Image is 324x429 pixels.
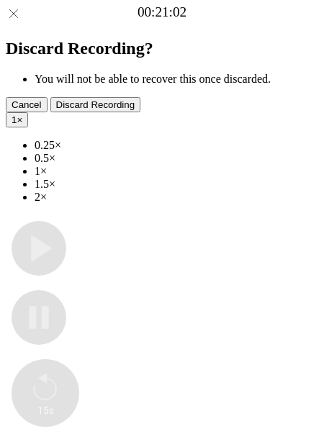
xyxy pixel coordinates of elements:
[35,178,318,191] li: 1.5×
[35,165,318,178] li: 1×
[35,73,318,86] li: You will not be able to recover this once discarded.
[35,152,318,165] li: 0.5×
[6,112,28,127] button: 1×
[6,97,48,112] button: Cancel
[138,4,186,20] a: 00:21:02
[50,97,141,112] button: Discard Recording
[35,139,318,152] li: 0.25×
[12,114,17,125] span: 1
[35,191,318,204] li: 2×
[6,39,318,58] h2: Discard Recording?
